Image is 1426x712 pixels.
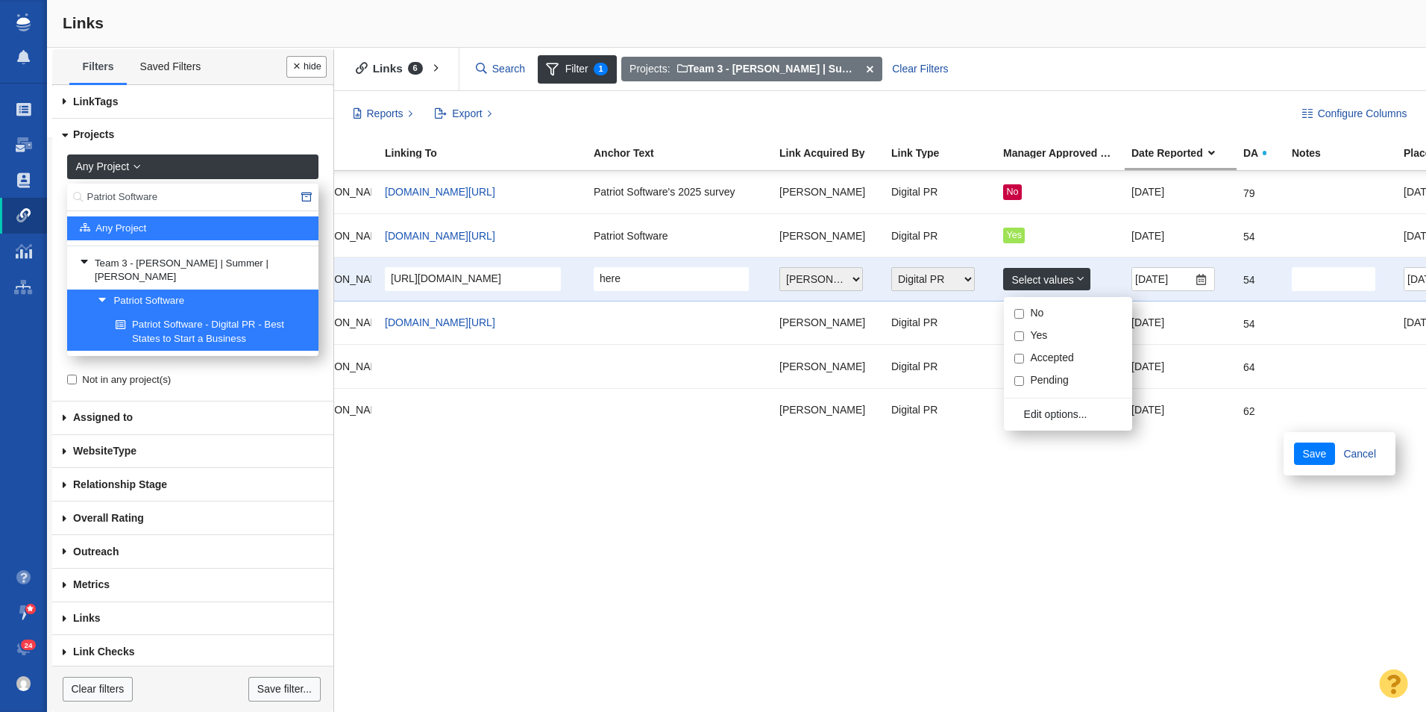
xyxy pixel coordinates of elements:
span: Any Project [75,159,129,175]
div: [DATE] [1131,219,1230,252]
a: [DOMAIN_NAME][URL] [385,186,495,198]
span: Not in any project(s) [82,373,171,387]
a: Overall Rating [52,502,333,535]
span: Any Project [95,222,146,236]
a: Anchor Text [594,148,778,160]
span: [PERSON_NAME] [779,316,865,329]
a: Filters [69,51,127,83]
span: DA [1243,148,1258,158]
span: Filter [538,55,617,84]
label: Yes [1030,328,1047,342]
td: Digital PR [885,171,996,214]
button: Reports [345,102,421,127]
span: Reports [367,106,403,122]
a: Select values [1003,268,1090,290]
td: Taylor Tomita [773,214,885,257]
a: Relationship Stage [52,468,333,502]
a: Save filter... [248,677,320,702]
a: Links [52,602,333,636]
span: Digital PR [891,403,937,416]
a: Team 3 - [PERSON_NAME] | Summer | [PERSON_NAME] [75,252,310,288]
a: Outreach [52,535,333,569]
button: Done [286,56,327,78]
div: Notes [1292,148,1402,158]
a: Notes [1292,148,1402,160]
div: 54 [1243,263,1255,287]
div: [DATE] [1131,176,1230,208]
div: Anchor Text [594,148,778,158]
td: Digital PR [885,301,996,344]
a: Patriot Software [94,290,310,313]
span: Link [73,96,95,107]
td: Digital PR [885,257,996,301]
div: 62 [1243,394,1255,418]
span: Digital PR [891,360,937,373]
td: Taylor Tomita [773,301,885,344]
button: Save [1294,443,1335,465]
label: No [1030,306,1043,319]
a: [DOMAIN_NAME][URL] [385,316,495,328]
a: Tags [52,85,333,119]
td: Digital PR [885,388,996,431]
div: [DATE] [1131,394,1230,426]
td: Taylor Tomita [773,257,885,301]
div: 64 [1243,350,1255,374]
span: [PERSON_NAME] [779,360,865,373]
a: Assigned to [52,402,333,435]
div: [DATE] [1131,307,1230,339]
span: Digital PR [891,316,937,329]
button: Export [427,102,500,127]
span: Team 3 - [PERSON_NAME] | Summer | [PERSON_NAME]\Patriot Software [677,63,1049,75]
a: Type [52,435,333,469]
label: Accepted [1030,351,1073,364]
span: No [1006,187,1018,197]
div: 54 [1243,219,1255,243]
span: Yes [1006,230,1022,240]
span: [PERSON_NAME] [779,185,865,199]
span: Digital PR [891,185,937,199]
button: Configure Columns [1293,102,1416,127]
span: Links [63,14,104,31]
span: [PERSON_NAME] [779,403,865,416]
span: Configure Columns [1318,106,1407,122]
span: Projects: [629,61,670,77]
span: Export [452,106,482,122]
span: 1 [594,63,609,75]
div: 79 [1243,176,1255,200]
a: Any Project [70,217,301,240]
div: Link Type [891,148,1002,158]
a: DA [1243,148,1290,160]
span: 24 [21,640,37,651]
a: Edit options... [1004,404,1132,425]
label: Pending [1030,373,1068,387]
a: Manager Approved Link? [1003,148,1130,160]
input: Search [470,56,533,82]
a: Date Reported [1131,148,1242,160]
td: Digital PR [885,345,996,388]
a: Link Type [891,148,1002,160]
a: Projects [52,119,333,152]
div: Link Acquired By [779,148,890,158]
img: 0a657928374d280f0cbdf2a1688580e1 [16,676,31,691]
span: Website [73,445,113,457]
a: Metrics [52,569,333,602]
td: Jim Miller [773,345,885,388]
td: Yes [996,214,1125,257]
a: Cancel [1335,443,1385,465]
td: Digital PR [885,214,996,257]
div: Patriot Software's 2025 survey [594,176,766,208]
div: Linking To [385,148,592,158]
img: buzzstream_logo_iconsimple.png [16,13,30,31]
a: Link Checks [52,635,333,669]
input: Not in any project(s) [67,375,77,384]
span: Digital PR [891,229,937,243]
a: Link Acquired By [779,148,890,160]
div: [DATE] [1131,350,1230,382]
div: Clear Filters [884,57,957,82]
a: Linking To [385,148,592,160]
a: [DOMAIN_NAME][URL] [385,230,495,242]
a: Saved Filters [127,51,214,83]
